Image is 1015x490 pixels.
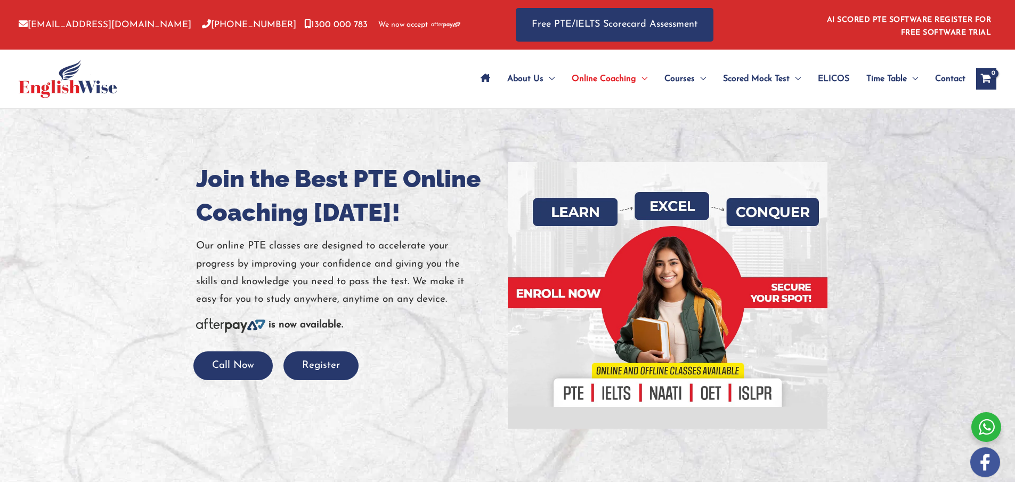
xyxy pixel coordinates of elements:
[827,16,992,37] a: AI SCORED PTE SOFTWARE REGISTER FOR FREE SOFTWARE TRIAL
[723,60,790,98] span: Scored Mock Test
[695,60,706,98] span: Menu Toggle
[572,60,636,98] span: Online Coaching
[976,68,996,90] a: View Shopping Cart, empty
[656,60,714,98] a: CoursesMenu Toggle
[472,60,965,98] nav: Site Navigation: Main Menu
[543,60,555,98] span: Menu Toggle
[269,320,343,330] b: is now available.
[196,162,500,229] h1: Join the Best PTE Online Coaching [DATE]!
[563,60,656,98] a: Online CoachingMenu Toggle
[927,60,965,98] a: Contact
[193,351,273,381] button: Call Now
[431,22,460,28] img: Afterpay-Logo
[858,60,927,98] a: Time TableMenu Toggle
[714,60,809,98] a: Scored Mock TestMenu Toggle
[809,60,858,98] a: ELICOS
[818,60,849,98] span: ELICOS
[499,60,563,98] a: About UsMenu Toggle
[507,60,543,98] span: About Us
[304,20,368,29] a: 1300 000 783
[935,60,965,98] span: Contact
[283,351,359,381] button: Register
[907,60,918,98] span: Menu Toggle
[378,20,428,30] span: We now accept
[283,360,359,371] a: Register
[19,20,191,29] a: [EMAIL_ADDRESS][DOMAIN_NAME]
[516,8,713,42] a: Free PTE/IELTS Scorecard Assessment
[821,7,996,42] aside: Header Widget 1
[866,60,907,98] span: Time Table
[202,20,296,29] a: [PHONE_NUMBER]
[790,60,801,98] span: Menu Toggle
[636,60,647,98] span: Menu Toggle
[193,360,273,371] a: Call Now
[196,318,265,333] img: Afterpay-Logo
[664,60,695,98] span: Courses
[970,447,1000,477] img: white-facebook.png
[19,60,117,98] img: cropped-ew-logo
[196,237,500,308] p: Our online PTE classes are designed to accelerate your progress by improving your confidence and ...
